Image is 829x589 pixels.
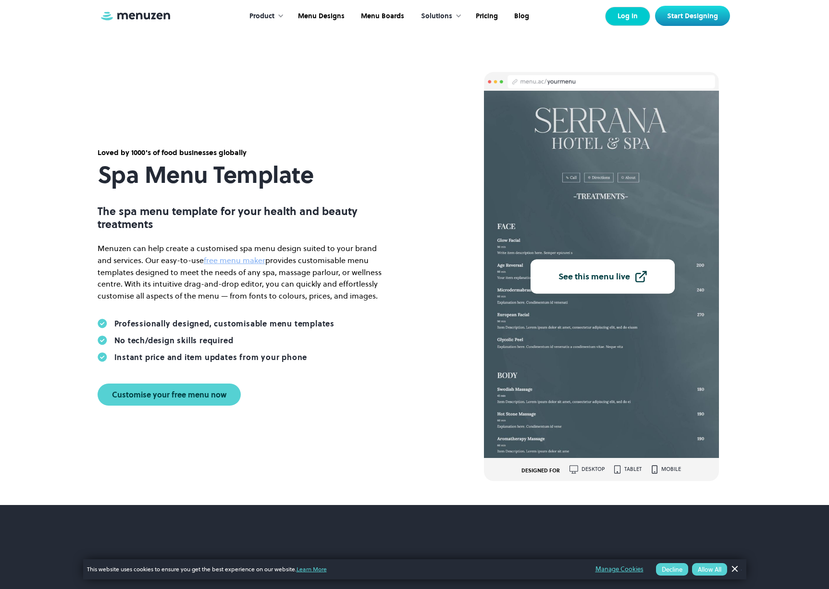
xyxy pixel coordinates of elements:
[558,272,630,281] div: See this menu live
[98,242,386,302] p: Menuzen can help create a customised spa menu design suited to your brand and services. Our easy-...
[692,563,727,576] button: Allow All
[467,1,505,31] a: Pricing
[727,562,742,577] a: Dismiss Banner
[605,7,650,26] a: Log In
[114,319,335,328] div: Professionally designed, customisable menu templates
[98,205,386,230] p: The spa menu template for your health and beauty treatments
[521,468,560,474] div: DESIGNED FOR
[421,11,452,22] div: Solutions
[531,260,675,294] a: See this menu live
[297,565,327,573] a: Learn More
[249,11,274,22] div: Product
[114,336,234,345] div: No tech/design skills required
[98,384,241,406] a: Customise your free menu now
[98,162,386,188] h1: Spa Menu Template
[240,1,289,31] div: Product
[112,391,226,398] div: Customise your free menu now
[87,565,582,574] span: This website uses cookies to ensure you get the best experience on our website.
[114,352,308,362] div: Instant price and item updates from your phone
[505,1,536,31] a: Blog
[289,1,352,31] a: Menu Designs
[656,563,688,576] button: Decline
[98,147,386,158] div: Loved by 1000's of food businesses globally
[411,1,467,31] div: Solutions
[352,1,411,31] a: Menu Boards
[204,255,265,265] a: free menu maker
[595,564,643,575] a: Manage Cookies
[582,467,605,472] div: desktop
[624,467,642,472] div: tablet
[484,91,719,458] img: Spa Menu Template
[661,467,681,472] div: mobile
[655,6,730,26] a: Start Designing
